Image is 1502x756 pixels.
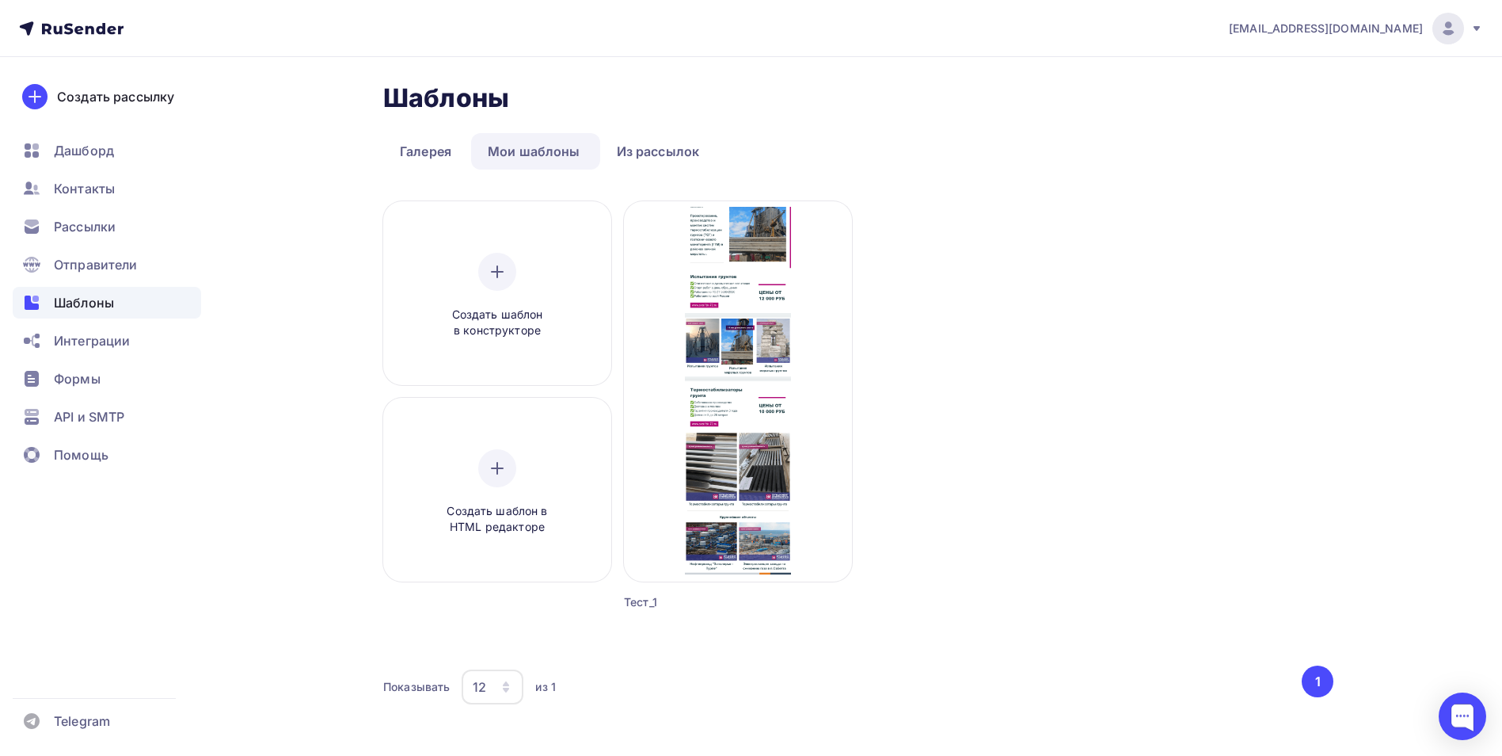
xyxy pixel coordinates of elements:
[54,179,115,198] span: Контакты
[1299,666,1334,697] ul: Pagination
[13,211,201,242] a: Рассылки
[1302,666,1333,697] button: Go to page 1
[54,141,114,160] span: Дашборд
[13,173,201,204] a: Контакты
[1229,21,1423,36] span: [EMAIL_ADDRESS][DOMAIN_NAME]
[1229,13,1483,44] a: [EMAIL_ADDRESS][DOMAIN_NAME]
[54,712,110,731] span: Telegram
[422,503,572,536] span: Создать шаблон в HTML редакторе
[13,249,201,281] a: Отправители
[600,133,717,170] a: Из рассылок
[383,82,509,114] h2: Шаблоны
[13,287,201,319] a: Шаблоны
[383,133,468,170] a: Галерея
[13,135,201,166] a: Дашборд
[54,369,101,388] span: Формы
[54,331,130,350] span: Интеграции
[422,307,572,339] span: Создать шаблон в конструкторе
[473,678,486,697] div: 12
[13,363,201,395] a: Формы
[54,407,124,426] span: API и SMTP
[57,87,174,106] div: Создать рассылку
[461,669,524,705] button: 12
[54,293,114,312] span: Шаблоны
[54,255,138,274] span: Отправители
[535,679,556,695] div: из 1
[471,133,597,170] a: Мои шаблоны
[54,217,116,236] span: Рассылки
[54,445,108,464] span: Помощь
[383,679,450,695] div: Показывать
[624,594,795,610] div: Тест_1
